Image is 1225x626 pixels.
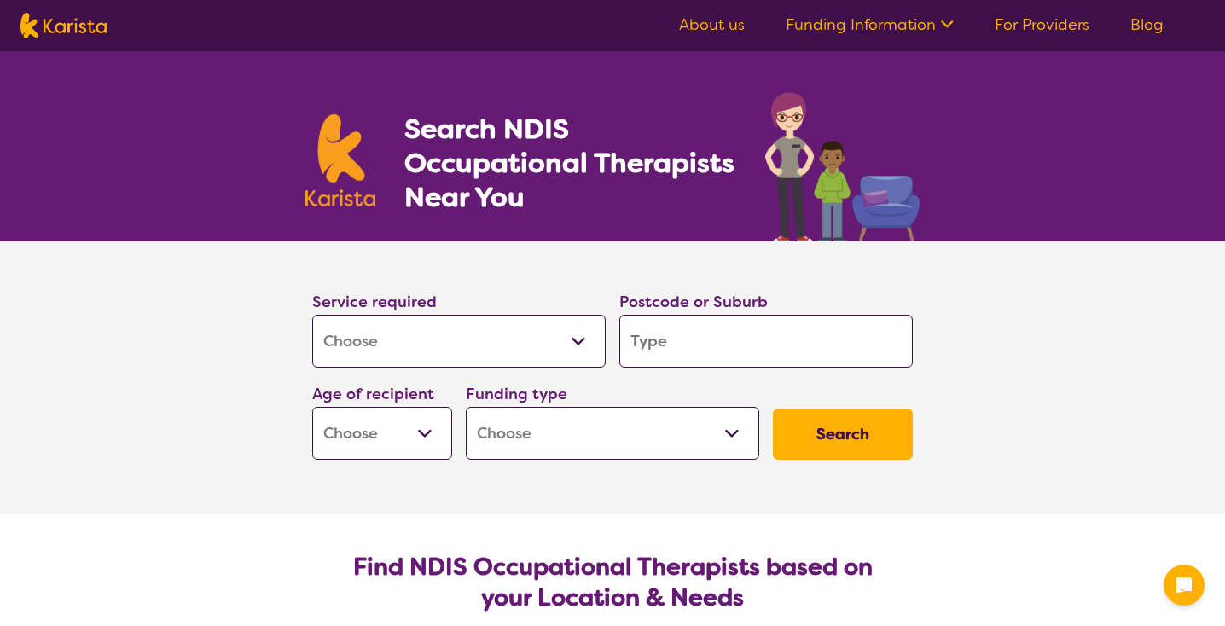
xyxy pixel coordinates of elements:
[619,315,913,368] input: Type
[404,112,736,214] h1: Search NDIS Occupational Therapists Near You
[765,92,920,241] img: occupational-therapy
[995,14,1089,35] a: For Providers
[679,14,745,35] a: About us
[1130,14,1164,35] a: Blog
[786,14,954,35] a: Funding Information
[619,292,768,312] label: Postcode or Suburb
[312,292,437,312] label: Service required
[773,409,913,460] button: Search
[326,552,899,613] h2: Find NDIS Occupational Therapists based on your Location & Needs
[466,384,567,404] label: Funding type
[305,114,375,206] img: Karista logo
[20,13,107,38] img: Karista logo
[312,384,434,404] label: Age of recipient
